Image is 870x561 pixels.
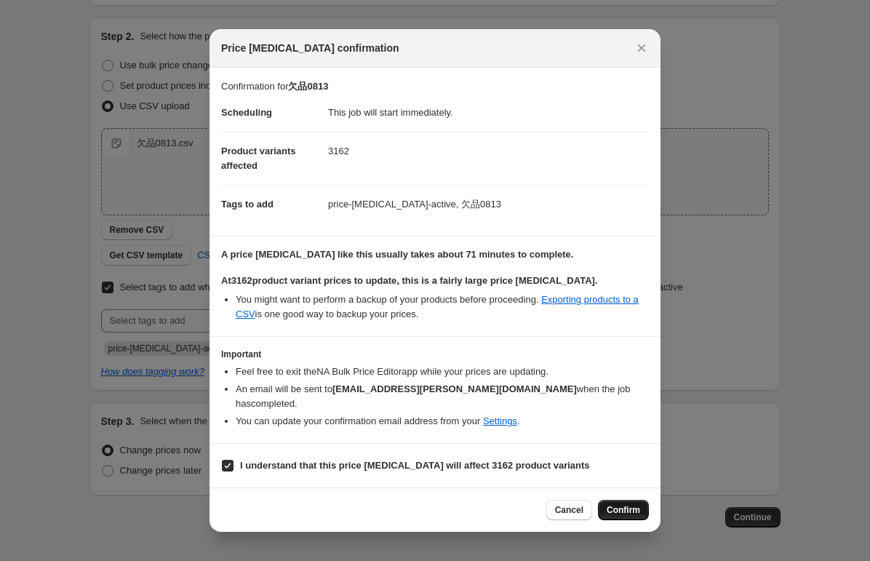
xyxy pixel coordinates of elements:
dd: 3162 [328,132,649,170]
a: Exporting products to a CSV [236,294,639,319]
button: Cancel [546,500,592,520]
p: Confirmation for [221,79,649,94]
li: Feel free to exit the NA Bulk Price Editor app while your prices are updating. [236,365,649,379]
span: Product variants affected [221,146,296,171]
li: You might want to perform a backup of your products before proceeding. is one good way to backup ... [236,293,649,322]
span: Scheduling [221,107,272,118]
li: You can update your confirmation email address from your . [236,414,649,429]
b: I understand that this price [MEDICAL_DATA] will affect 3162 product variants [240,460,590,471]
button: Close [631,38,652,58]
dd: price-[MEDICAL_DATA]-active, 欠品0813 [328,185,649,223]
a: Settings [483,415,517,426]
span: Tags to add [221,199,274,210]
span: Cancel [555,504,583,516]
b: At 3162 product variant prices to update, this is a fairly large price [MEDICAL_DATA]. [221,275,597,286]
button: Confirm [598,500,649,520]
b: 欠品0813 [288,81,328,92]
b: A price [MEDICAL_DATA] like this usually takes about 71 minutes to complete. [221,249,573,260]
h3: Important [221,349,649,360]
span: Confirm [607,504,640,516]
b: [EMAIL_ADDRESS][PERSON_NAME][DOMAIN_NAME] [332,383,577,394]
span: Price [MEDICAL_DATA] confirmation [221,41,399,55]
li: An email will be sent to when the job has completed . [236,382,649,411]
dd: This job will start immediately. [328,94,649,132]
